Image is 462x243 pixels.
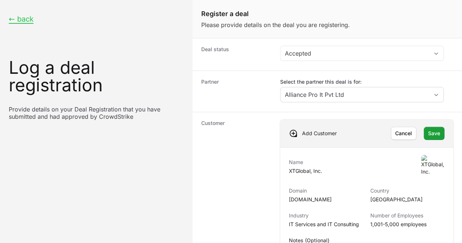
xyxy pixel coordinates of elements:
[201,46,271,63] dt: Deal status
[280,78,444,86] label: Select the partner this deal is for:
[201,9,453,19] h1: Register a deal
[289,221,363,228] p: IT Services and IT Consulting
[289,196,363,203] p: [DOMAIN_NAME]
[201,20,453,29] p: Please provide details on the deal you are registering.
[370,187,444,194] p: Country
[370,212,444,219] p: Number of Employees
[201,78,271,105] dt: Partner
[285,49,429,58] div: Accepted
[370,221,444,228] p: 1,001-5,000 employees
[370,196,444,203] p: [GEOGRAPHIC_DATA]
[9,106,184,120] p: Provide details on your Deal Registration that you have submitted and had approved by CrowdStrike
[280,46,443,61] button: Accepted
[395,129,412,138] span: Cancel
[429,87,443,102] div: Open
[9,15,34,24] button: ← back
[421,155,444,178] img: XTGlobal, Inc.
[9,59,184,94] h1: Log a deal registration
[428,129,440,138] span: Save
[424,127,444,140] button: Save
[289,187,363,194] p: Domain
[289,159,322,166] p: Name
[391,127,416,140] button: Cancel
[289,167,322,175] p: XTGlobal, Inc.
[289,212,363,219] p: Industry
[302,130,337,137] p: Add Customer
